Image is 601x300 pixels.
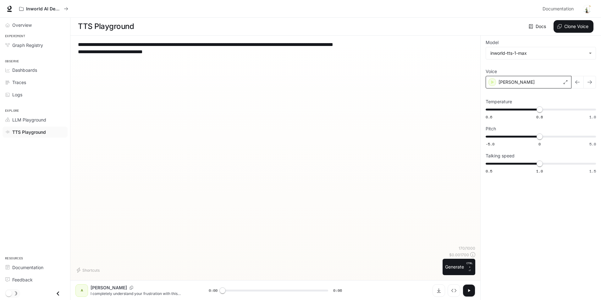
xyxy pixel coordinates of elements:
[75,265,102,275] button: Shortcuts
[6,290,12,297] span: Dark mode toggle
[536,168,543,174] span: 1.0
[448,284,460,297] button: Inspect
[12,276,33,283] span: Feedback
[466,261,473,269] p: CTRL +
[26,6,61,12] p: Inworld AI Demos
[333,287,342,294] span: 0:06
[490,50,586,56] div: inworld-tts-1-max
[538,141,541,147] span: 0
[77,286,87,296] div: A
[51,287,65,300] button: Close drawer
[486,168,492,174] span: 0.5
[12,129,46,135] span: TTS Playground
[433,284,445,297] button: Download audio
[581,3,593,15] button: User avatar
[12,91,22,98] span: Logs
[209,287,218,294] span: 0:00
[466,261,473,273] p: ⏎
[486,154,515,158] p: Talking speed
[540,3,578,15] a: Documentation
[3,77,68,88] a: Traces
[12,22,32,28] span: Overview
[589,168,596,174] span: 1.5
[3,65,68,76] a: Dashboards
[499,79,535,85] p: [PERSON_NAME]
[486,40,499,45] p: Model
[589,114,596,120] span: 1.0
[486,141,494,147] span: -5.0
[91,285,127,291] p: [PERSON_NAME]
[486,114,492,120] span: 0.6
[443,259,475,275] button: GenerateCTRL +⏎
[527,20,549,33] a: Docs
[486,127,496,131] p: Pitch
[3,274,68,285] a: Feedback
[583,4,592,13] img: User avatar
[12,264,43,271] span: Documentation
[91,291,194,296] p: I completely understand your frustration with this situation. Let me look into your account detai...
[3,40,68,51] a: Graph Registry
[3,127,68,138] a: TTS Playground
[536,114,543,120] span: 0.8
[543,5,574,13] span: Documentation
[486,69,497,74] p: Voice
[3,89,68,100] a: Logs
[589,141,596,147] span: 5.0
[3,20,68,31] a: Overview
[12,79,26,86] span: Traces
[486,99,512,104] p: Temperature
[449,252,469,258] p: $ 0.001700
[459,246,475,251] p: 170 / 1000
[78,20,134,33] h1: TTS Playground
[3,262,68,273] a: Documentation
[12,67,37,73] span: Dashboards
[16,3,71,15] button: All workspaces
[127,286,136,290] button: Copy Voice ID
[3,114,68,125] a: LLM Playground
[12,116,46,123] span: LLM Playground
[486,47,596,59] div: inworld-tts-1-max
[12,42,43,48] span: Graph Registry
[554,20,593,33] button: Clone Voice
